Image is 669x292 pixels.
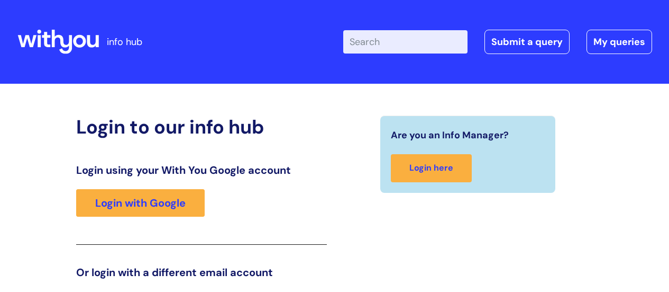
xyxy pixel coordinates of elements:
[76,266,327,279] h3: Or login with a different email account
[76,164,327,176] h3: Login using your With You Google account
[343,30,468,54] input: Search
[76,116,327,138] h2: Login to our info hub
[76,189,205,217] a: Login with Google
[586,30,652,54] a: My queries
[391,127,509,144] span: Are you an Info Manager?
[107,33,142,50] p: info hub
[391,154,472,182] a: Login here
[484,30,570,54] a: Submit a query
